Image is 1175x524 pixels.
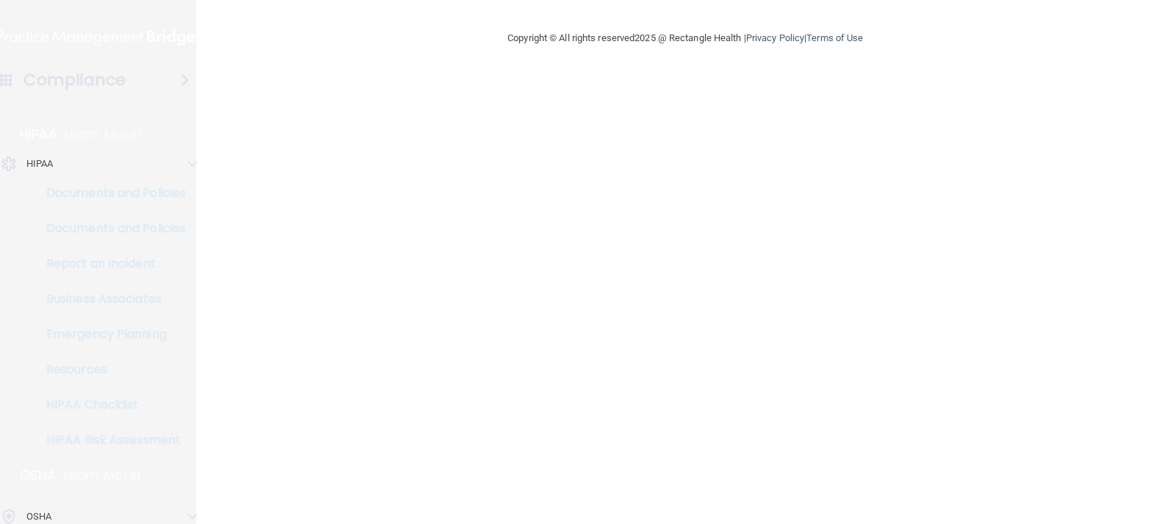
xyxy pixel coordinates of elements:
p: Emergency Planning [10,327,210,342]
p: Documents and Policies [10,186,210,201]
p: HIPAA [20,126,57,143]
p: Report an Incident [10,256,210,271]
p: Business Associates [10,292,210,306]
div: Copyright © All rights reserved 2025 @ Rectangle Health | | [417,15,953,62]
a: Terms of Use [806,32,863,43]
p: Resources [10,362,210,377]
p: HIPAA Checklist [10,398,210,412]
p: OSHA [20,467,57,484]
p: HIPAA Risk Assessment [10,433,210,448]
p: Learn More! [65,126,142,143]
p: Documents and Policies [10,221,210,236]
p: HIPAA [26,155,54,173]
a: Privacy Policy [746,32,804,43]
p: Learn More! [64,467,142,484]
h4: Compliance [23,70,126,90]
